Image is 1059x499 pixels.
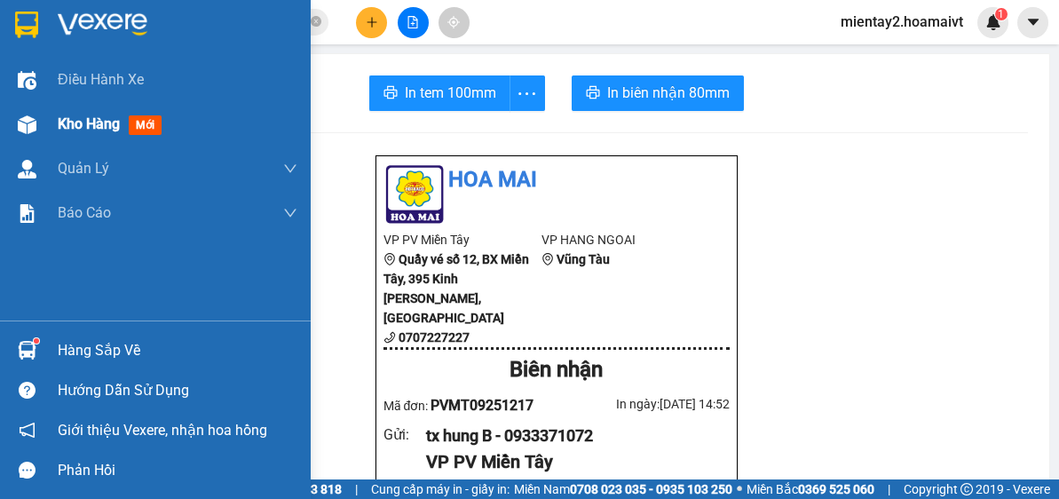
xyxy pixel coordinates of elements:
span: close-circle [311,14,321,31]
span: PVMT09251217 [431,397,533,414]
span: | [355,479,358,499]
div: 0933371072 [15,79,139,104]
span: Gửi: [15,17,43,36]
img: warehouse-icon [18,341,36,360]
img: warehouse-icon [18,160,36,178]
span: copyright [960,483,973,495]
span: down [283,206,297,220]
button: file-add [398,7,429,38]
strong: 0708 023 035 - 0935 103 250 [570,482,732,496]
button: printerIn tem 100mm [369,75,510,111]
span: environment [383,253,396,265]
div: tx hung B - 0933371072 [426,424,715,448]
span: close-circle [311,16,321,27]
span: plus [366,16,378,28]
div: In ngày: [DATE] 14:52 [557,394,730,414]
span: printer [383,85,398,102]
span: In tem 100mm [405,82,496,104]
div: Gửi : [383,424,427,446]
span: Miền Nam [514,479,732,499]
img: icon-new-feature [985,14,1001,30]
img: logo.jpg [383,163,446,226]
span: environment [541,253,554,265]
span: Cung cấp máy in - giấy in: [371,479,510,499]
span: phone [383,331,396,344]
button: aim [439,7,470,38]
strong: 0369 525 060 [798,482,874,496]
div: DUY [152,58,304,79]
li: VP HANG NGOAI [541,230,700,249]
span: Điều hành xe [58,68,144,91]
span: Miền Bắc [747,479,874,499]
span: message [19,462,36,479]
div: Hàng sắp về [58,337,297,364]
li: Hoa Mai [383,163,730,197]
span: question-circle [19,382,36,399]
span: caret-down [1025,14,1041,30]
span: notification [19,422,36,439]
div: tx hung B [15,58,139,79]
sup: 1 [995,8,1008,20]
button: plus [356,7,387,38]
button: more [510,75,545,111]
button: caret-down [1017,7,1048,38]
span: Quản Lý [58,157,109,179]
span: Báo cáo [58,202,111,224]
span: Giới thiệu Vexere, nhận hoa hồng [58,419,267,441]
b: Vũng Tàu [557,252,610,266]
div: Phản hồi [58,457,297,484]
div: VP PV Miền Tây [426,448,715,476]
img: solution-icon [18,204,36,223]
div: Mã đơn: [383,394,557,416]
span: down [283,162,297,176]
span: ong tu [178,104,253,135]
b: 0707227227 [399,330,470,345]
img: warehouse-icon [18,71,36,90]
span: DĐ: [152,114,178,132]
sup: 1 [34,338,39,344]
span: more [510,83,544,105]
div: HANG NGOAI [152,15,304,58]
div: 0937115588 [152,79,304,104]
span: mientay2.hoamaivt [826,11,977,33]
li: VP PV Miền Tây [383,230,542,249]
div: Hướng dẫn sử dụng [58,377,297,404]
span: mới [129,115,162,135]
span: ⚪️ [737,486,742,493]
span: Kho hàng [58,115,120,132]
img: logo-vxr [15,12,38,38]
span: | [888,479,890,499]
span: printer [586,85,600,102]
span: 1 [998,8,1004,20]
img: warehouse-icon [18,115,36,134]
span: In biên nhận 80mm [607,82,730,104]
button: printerIn biên nhận 80mm [572,75,744,111]
span: file-add [407,16,419,28]
div: PV Miền Tây [15,15,139,58]
b: Quầy vé số 12, BX Miền Tây, 395 Kinh [PERSON_NAME], [GEOGRAPHIC_DATA] [383,252,529,325]
span: Nhận: [152,17,194,36]
span: aim [447,16,460,28]
div: Biên nhận [383,353,730,387]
